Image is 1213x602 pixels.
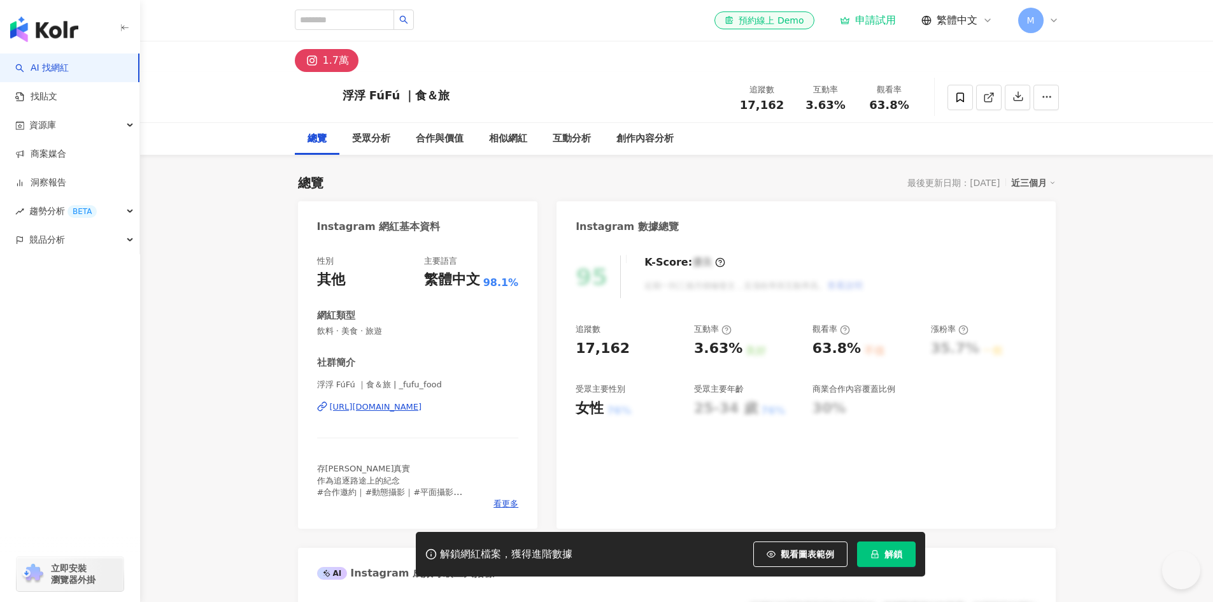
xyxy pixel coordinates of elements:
[352,131,390,147] div: 受眾分析
[317,309,355,322] div: 網紅類型
[317,356,355,369] div: 社群簡介
[576,339,630,359] div: 17,162
[330,401,422,413] div: [URL][DOMAIN_NAME]
[740,98,784,111] span: 17,162
[694,324,732,335] div: 互動率
[576,220,679,234] div: Instagram 數據總覽
[15,62,69,75] a: searchAI 找網紅
[323,52,349,69] div: 1.7萬
[15,148,66,161] a: 商案媒合
[10,17,78,42] img: logo
[869,99,909,111] span: 63.8%
[753,541,848,567] button: 觀看圖表範例
[424,255,457,267] div: 主要語言
[644,255,725,269] div: K-Score :
[870,550,879,559] span: lock
[931,324,968,335] div: 漲粉率
[576,324,600,335] div: 追蹤數
[725,14,804,27] div: 預約線上 Demo
[440,548,572,561] div: 解鎖網紅檔案，獲得進階數據
[781,549,834,559] span: 觀看圖表範例
[298,174,323,192] div: 總覽
[1026,13,1034,27] span: M
[399,15,408,24] span: search
[51,563,96,585] span: 立即安裝 瀏覽器外掛
[1011,175,1056,191] div: 近三個月
[802,83,850,96] div: 互動率
[937,13,977,27] span: 繁體中文
[317,220,441,234] div: Instagram 網紅基本資料
[317,326,519,337] span: 飲料 · 美食 · 旅遊
[483,276,519,290] span: 98.1%
[317,401,519,413] a: [URL][DOMAIN_NAME]
[29,226,65,254] span: 競品分析
[317,464,463,508] span: 存[PERSON_NAME]真實 作為追逐路途上的紀念 #合作邀約｜#動態攝影｜#平面攝影 #美食攝影｜#食物攝影
[553,131,591,147] div: 互動分析
[20,564,45,584] img: chrome extension
[907,178,1000,188] div: 最後更新日期：[DATE]
[493,498,518,510] span: 看更多
[308,131,327,147] div: 總覽
[17,557,124,591] a: chrome extension立即安裝 瀏覽器外掛
[812,383,895,395] div: 商業合作內容覆蓋比例
[738,83,786,96] div: 追蹤數
[812,324,850,335] div: 觀看率
[616,131,674,147] div: 創作內容分析
[15,176,66,189] a: 洞察報告
[29,197,97,226] span: 趨勢分析
[343,87,450,103] div: 浮浮 FúFú ｜食＆旅
[29,111,56,140] span: 資源庫
[295,49,358,72] button: 1.7萬
[295,78,333,117] img: KOL Avatar
[694,383,744,395] div: 受眾主要年齡
[812,339,861,359] div: 63.8%
[884,549,902,559] span: 解鎖
[857,541,916,567] button: 解鎖
[317,379,519,391] span: 浮浮 FúFú ｜食＆旅 | _fufu_food
[714,11,814,29] a: 預約線上 Demo
[576,399,604,419] div: 女性
[317,270,345,290] div: 其他
[15,207,24,216] span: rise
[67,205,97,218] div: BETA
[805,99,845,111] span: 3.63%
[424,270,480,290] div: 繁體中文
[317,255,334,267] div: 性別
[576,383,625,395] div: 受眾主要性別
[416,131,464,147] div: 合作與價值
[489,131,527,147] div: 相似網紅
[840,14,896,27] a: 申請試用
[15,90,57,103] a: 找貼文
[694,339,742,359] div: 3.63%
[865,83,914,96] div: 觀看率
